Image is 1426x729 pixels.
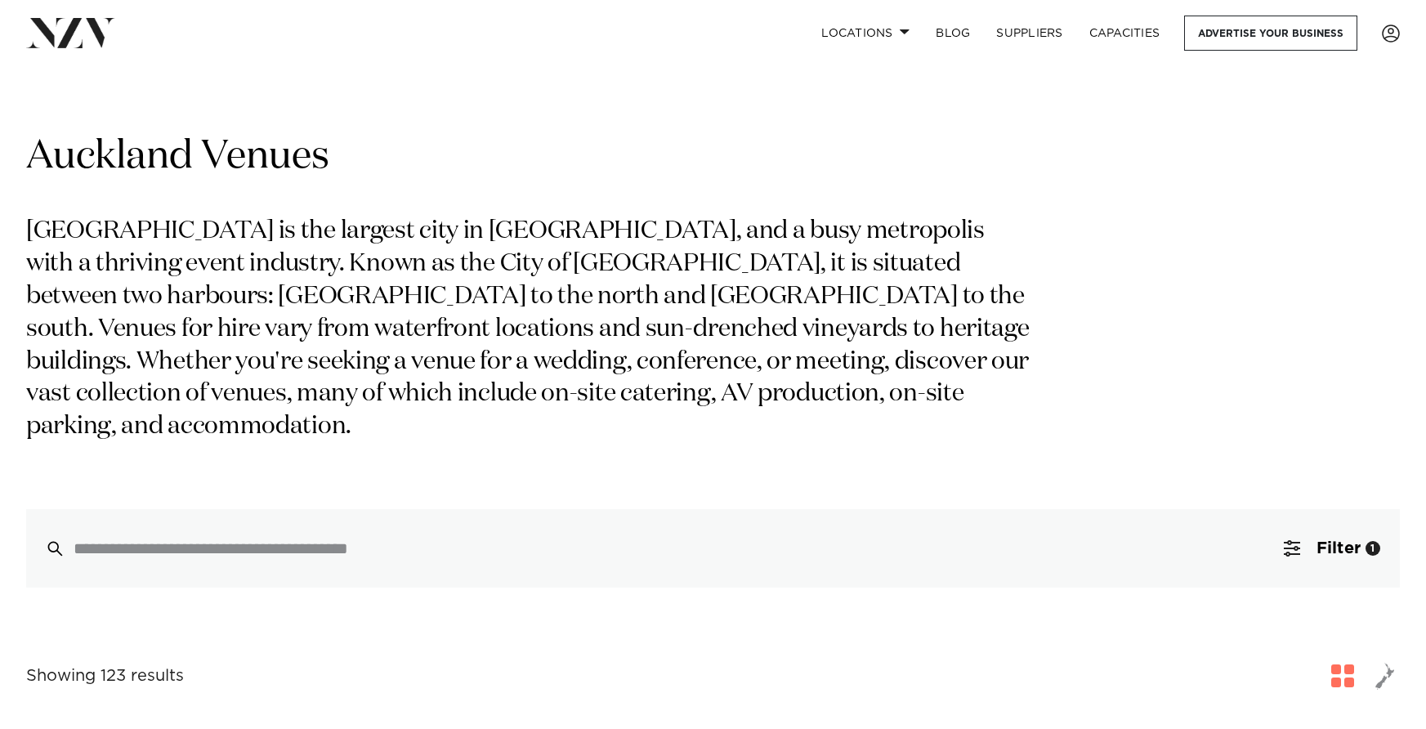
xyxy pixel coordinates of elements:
a: Locations [808,16,923,51]
a: Advertise your business [1184,16,1357,51]
a: SUPPLIERS [983,16,1075,51]
h1: Auckland Venues [26,132,1400,183]
a: Capacities [1076,16,1173,51]
p: [GEOGRAPHIC_DATA] is the largest city in [GEOGRAPHIC_DATA], and a busy metropolis with a thriving... [26,216,1036,444]
button: Filter1 [1264,509,1400,588]
div: 1 [1366,541,1380,556]
a: BLOG [923,16,983,51]
div: Showing 123 results [26,664,184,689]
span: Filter [1316,540,1361,557]
img: nzv-logo.png [26,18,115,47]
